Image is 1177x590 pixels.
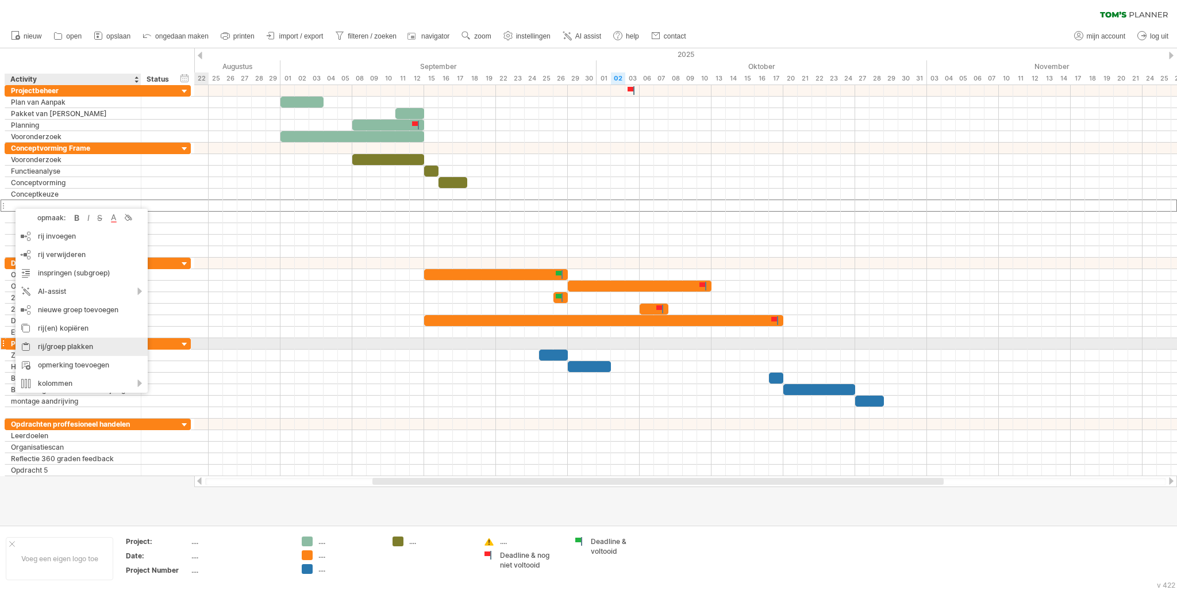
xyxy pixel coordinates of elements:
[884,72,898,85] div: woensdag, 29 Oktober 2025
[295,72,309,85] div: dinsdag, 2 September 2025
[668,72,683,85] div: woensdag, 8 Oktober 2025
[352,72,367,85] div: maandag, 8 September 2025
[233,32,255,40] span: printen
[575,32,601,40] span: AI assist
[16,282,148,301] div: AI-assist
[11,177,135,188] div: Conceptvorming
[11,154,135,165] div: Vooronderzoek
[11,315,135,326] div: Detailontwerp verslag
[1143,72,1157,85] div: maandag, 24 November 2025
[626,32,639,40] span: help
[194,72,209,85] div: vrijdag, 22 Augustus 2025
[126,551,189,561] div: Date:
[155,32,209,40] span: ongedaan maken
[1157,72,1171,85] div: dinsdag, 25 November 2025
[126,537,189,546] div: Project:
[625,72,640,85] div: vrijdag, 3 Oktober 2025
[474,32,491,40] span: zoom
[66,32,82,40] span: open
[280,60,597,72] div: September 2025
[409,537,472,546] div: ....
[812,72,826,85] div: woensdag, 22 Oktober 2025
[38,250,86,259] span: rij verwijderen
[482,72,496,85] div: vrijdag, 19 September 2025
[941,72,956,85] div: dinsdag, 4 November 2025
[11,292,135,303] div: 2D tekening frame
[560,29,605,44] a: AI assist
[516,32,551,40] span: instellingen
[209,72,223,85] div: maandag, 25 Augustus 2025
[11,85,135,96] div: Projectbeheer
[11,453,135,464] div: Reflectie 360 graden feedback
[841,72,855,85] div: vrijdag, 24 Oktober 2025
[999,72,1013,85] div: maandag, 10 November 2025
[16,374,148,393] div: kolommen
[20,213,71,222] div: opmaak:
[421,32,449,40] span: navigator
[11,269,135,280] div: Ontwerp frame
[697,72,711,85] div: vrijdag, 10 Oktober 2025
[11,143,135,154] div: Conceptvorming Frame
[367,72,381,85] div: dinsdag, 9 September 2025
[453,72,467,85] div: woensdag, 17 September 2025
[611,72,625,85] div: donderdag, 2 Oktober 2025
[740,72,755,85] div: woensdag, 15 Oktober 2025
[11,166,135,177] div: Functieanalyse
[11,120,135,131] div: Planning
[1114,72,1128,85] div: donderdag, 20 November 2025
[218,29,258,44] a: printen
[654,72,668,85] div: dinsdag, 7 Oktober 2025
[16,227,148,246] div: rij invoegen
[459,29,494,44] a: zoom
[147,74,172,85] div: Status
[280,72,295,85] div: maandag, 1 September 2025
[648,29,690,44] a: contact
[191,537,288,546] div: ....
[11,442,135,453] div: Organisatiescan
[501,29,554,44] a: instellingen
[11,373,135,384] div: Bewerking aluminium plaat
[11,430,135,441] div: Leerdoelen
[11,304,135,315] div: 2D tekening aandrijving
[11,361,135,372] div: Hechten frame
[783,72,798,85] div: maandag, 20 Oktober 2025
[610,29,643,44] a: help
[510,72,525,85] div: dinsdag, 23 September 2025
[51,29,85,44] a: open
[1099,72,1114,85] div: woensdag, 19 November 2025
[553,72,568,85] div: vrijdag, 26 September 2025
[140,29,212,44] a: ongedaan maken
[10,74,134,85] div: Activity
[1087,32,1125,40] span: mijn account
[11,384,135,395] div: Bewerking Onderdelen aandrijving
[11,396,135,407] div: montage aandrijving
[1071,29,1129,44] a: mijn account
[126,565,189,575] div: Project Number
[11,419,135,430] div: Opdrachten proffesioneel handelen
[496,72,510,85] div: maandag, 22 September 2025
[913,72,927,85] div: vrijdag, 31 Oktober 2025
[11,258,135,269] div: Detailontwerp
[970,72,984,85] div: donderdag, 6 November 2025
[11,97,135,108] div: Plan van Aanpak
[24,32,41,40] span: nieuw
[252,72,266,85] div: donderdag, 28 Augustus 2025
[8,29,45,44] a: nieuw
[1150,32,1168,40] span: log uit
[264,29,327,44] a: import / export
[223,72,237,85] div: dinsdag, 26 Augustus 2025
[1028,72,1042,85] div: woensdag, 12 November 2025
[11,108,135,119] div: Pakket van [PERSON_NAME]
[870,72,884,85] div: dinsdag, 28 Oktober 2025
[582,72,597,85] div: dinsdag, 30 September 2025
[1085,72,1099,85] div: dinsdag, 18 November 2025
[826,72,841,85] div: donderdag, 23 Oktober 2025
[1157,581,1175,589] div: v 422
[1056,72,1071,85] div: vrijdag, 14 November 2025
[318,564,381,574] div: ....
[755,72,769,85] div: donderdag, 16 Oktober 2025
[525,72,539,85] div: woensdag, 24 September 2025
[332,29,400,44] a: filteren / zoeken
[338,72,352,85] div: vrijdag, 5 September 2025
[11,327,135,338] div: Evaluatie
